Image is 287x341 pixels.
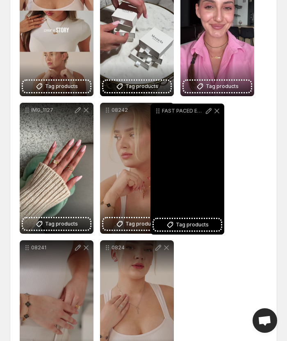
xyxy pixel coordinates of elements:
[150,104,224,235] div: FAST PACED EDITTag products
[20,103,93,234] div: IMG_1127Tag products
[31,244,74,251] p: 08241
[184,81,251,92] button: Tag products
[125,82,158,90] span: Tag products
[103,81,171,92] button: Tag products
[100,103,174,234] div: 08242Tag products
[45,220,78,228] span: Tag products
[112,107,154,113] p: 08242
[176,221,209,229] span: Tag products
[45,82,78,90] span: Tag products
[23,81,90,92] button: Tag products
[112,244,154,251] p: 0824
[23,218,90,230] button: Tag products
[125,220,158,228] span: Tag products
[103,218,171,230] button: Tag products
[206,82,239,90] span: Tag products
[154,219,221,230] button: Tag products
[31,107,74,113] p: IMG_1127
[253,308,277,333] a: Open chat
[162,108,205,114] p: FAST PACED EDIT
